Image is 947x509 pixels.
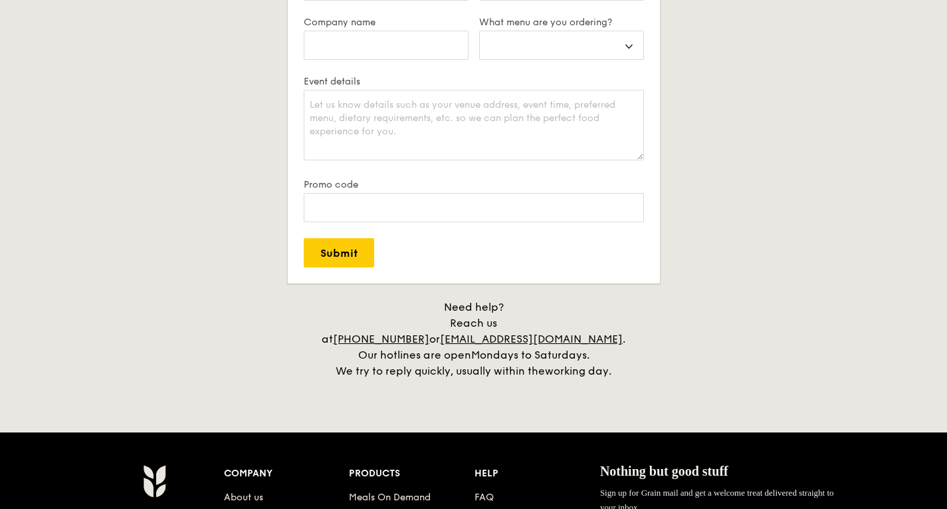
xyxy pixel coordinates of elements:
[349,464,474,483] div: Products
[349,492,431,503] a: Meals On Demand
[304,238,374,267] input: Submit
[471,349,589,361] span: Mondays to Saturdays.
[143,464,166,498] img: AYc88T3wAAAABJRU5ErkJggg==
[304,17,469,28] label: Company name
[304,90,644,160] textarea: Let us know details such as your venue address, event time, preferred menu, dietary requirements,...
[479,17,644,28] label: What menu are you ordering?
[224,464,350,483] div: Company
[333,333,429,345] a: [PHONE_NUMBER]
[304,179,644,190] label: Promo code
[474,464,600,483] div: Help
[304,76,644,87] label: Event details
[440,333,623,345] a: [EMAIL_ADDRESS][DOMAIN_NAME]
[545,365,611,377] span: working day.
[308,299,640,379] div: Need help? Reach us at or . Our hotlines are open We try to reply quickly, usually within the
[474,492,494,503] a: FAQ
[600,464,728,478] span: Nothing but good stuff
[224,492,263,503] a: About us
